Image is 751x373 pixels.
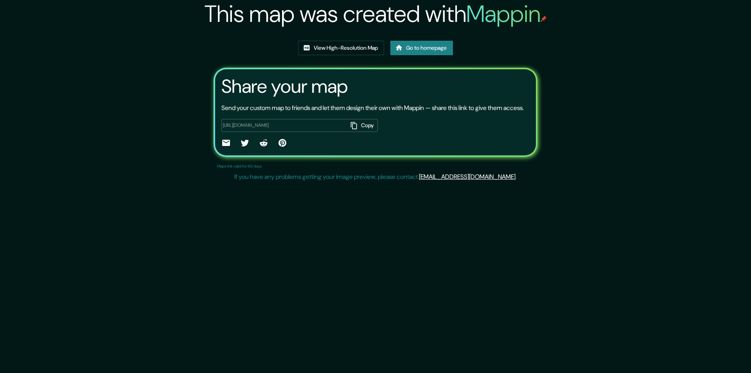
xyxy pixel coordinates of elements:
p: If you have any problems getting your image preview, please contact . [234,172,517,182]
h3: Share your map [221,76,348,97]
p: Maps link valid for 60 days. [217,163,262,169]
a: [EMAIL_ADDRESS][DOMAIN_NAME] [419,173,516,181]
button: Copy [347,119,378,132]
a: View High-Resolution Map [298,41,384,55]
img: mappin-pin [541,16,547,22]
p: Send your custom map to friends and let them design their own with Mappin — share this link to gi... [221,103,524,113]
a: Go to homepage [390,41,453,55]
